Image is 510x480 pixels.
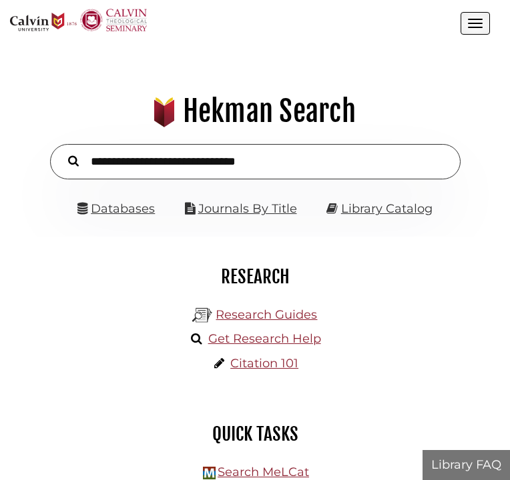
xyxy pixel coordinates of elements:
img: Hekman Library Logo [203,467,216,479]
a: Library Catalog [341,201,433,216]
h2: Quick Tasks [20,423,490,445]
a: Search MeLCat [218,465,309,479]
h1: Hekman Search [17,93,492,129]
a: Citation 101 [230,356,298,371]
h2: Research [20,265,490,288]
a: Get Research Help [208,331,321,346]
button: Search [61,152,85,169]
button: Open the menu [461,12,490,35]
img: Calvin Theological Seminary [80,9,147,31]
a: Journals By Title [198,201,297,216]
a: Research Guides [216,307,317,322]
a: Databases [77,201,155,216]
i: Search [68,155,79,167]
img: Hekman Library Logo [192,305,212,325]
